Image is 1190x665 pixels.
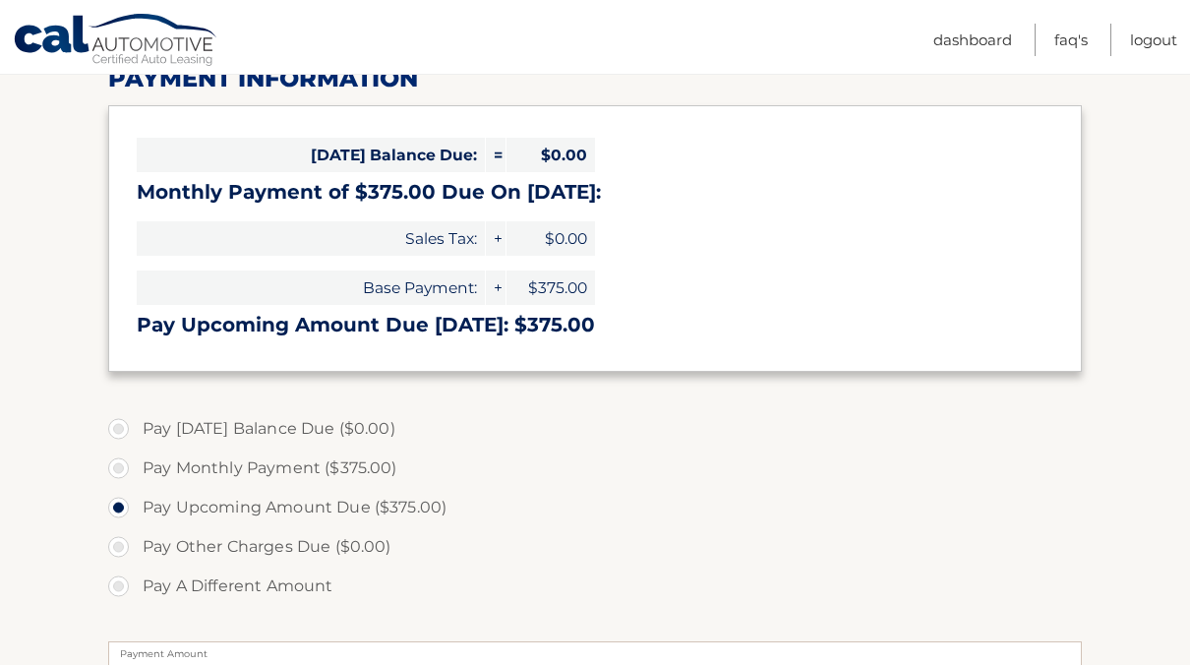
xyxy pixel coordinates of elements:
label: Pay [DATE] Balance Due ($0.00) [108,409,1082,449]
span: [DATE] Balance Due: [137,138,485,172]
span: Base Payment: [137,271,485,305]
label: Pay Monthly Payment ($375.00) [108,449,1082,488]
label: Payment Amount [108,641,1082,657]
span: $0.00 [506,138,595,172]
h3: Monthly Payment of $375.00 Due On [DATE]: [137,180,1053,205]
a: FAQ's [1054,24,1088,56]
span: + [486,221,506,256]
a: Logout [1130,24,1177,56]
label: Pay A Different Amount [108,567,1082,606]
a: Dashboard [933,24,1012,56]
span: + [486,271,506,305]
h2: Payment Information [108,64,1082,93]
span: $375.00 [506,271,595,305]
span: $0.00 [506,221,595,256]
a: Cal Automotive [13,13,219,70]
label: Pay Upcoming Amount Due ($375.00) [108,488,1082,527]
span: = [486,138,506,172]
label: Pay Other Charges Due ($0.00) [108,527,1082,567]
span: Sales Tax: [137,221,485,256]
h3: Pay Upcoming Amount Due [DATE]: $375.00 [137,313,1053,337]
